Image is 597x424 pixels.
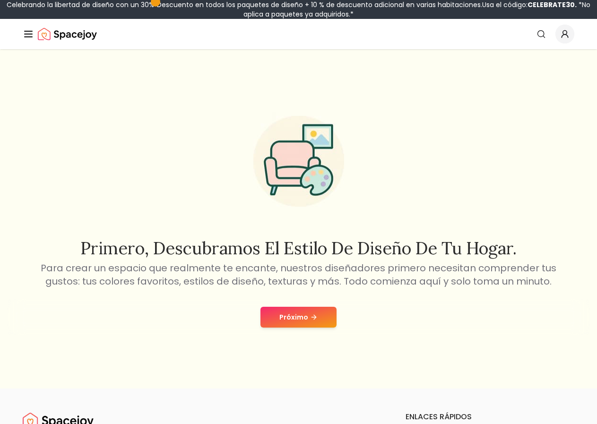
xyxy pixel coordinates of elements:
[80,237,517,259] font: Primero, descubramos el estilo de diseño de tu hogar.
[279,312,308,322] font: Próximo
[41,261,556,288] font: Para crear un espacio que realmente te encante, nuestros diseñadores primero necesitan comprender...
[23,19,574,49] nav: Global
[38,25,97,43] a: Alegría espacial
[38,25,97,43] img: Logotipo de Spacejoy
[406,411,472,422] font: enlaces rápidos
[238,101,359,222] img: Ilustración del cuestionario de estilo de inicio
[260,307,337,328] button: Próximo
